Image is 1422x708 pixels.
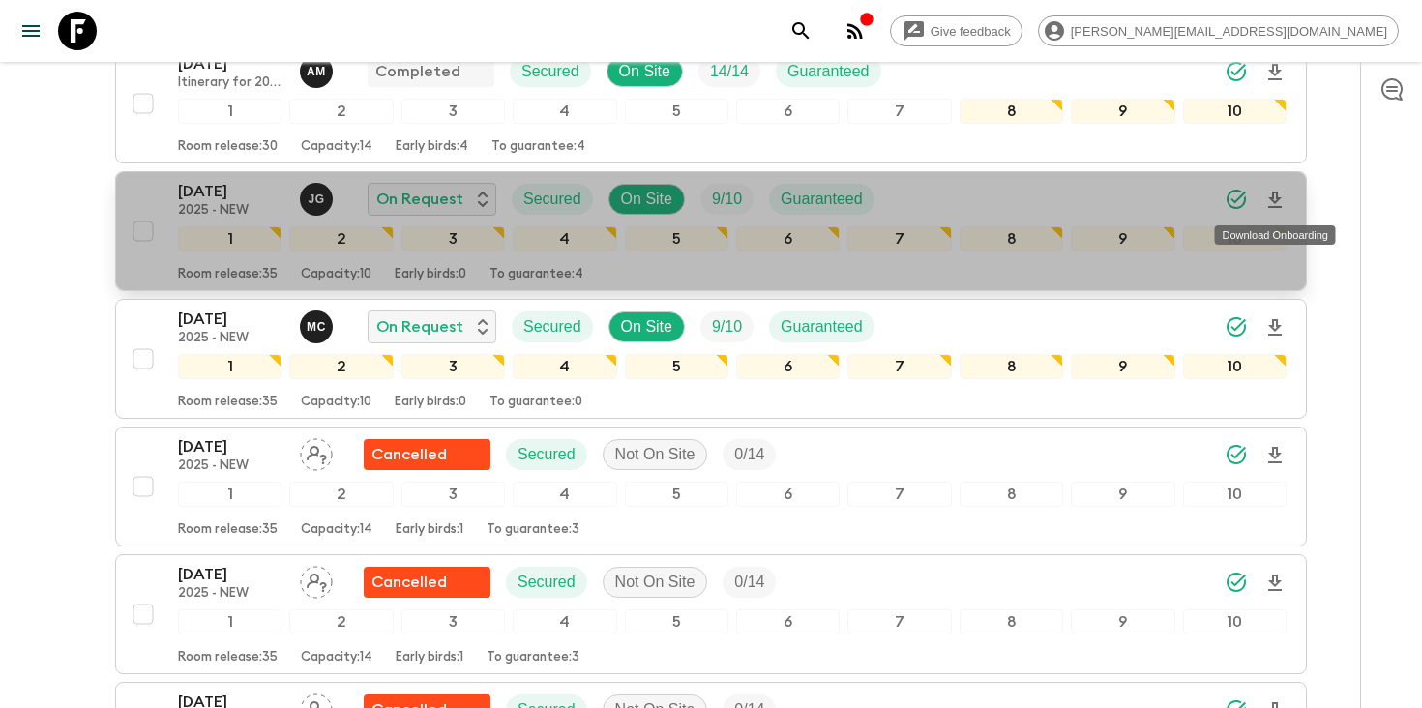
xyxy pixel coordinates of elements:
[489,395,582,410] p: To guarantee: 0
[115,171,1307,291] button: [DATE]2025 - NEWJessica GiachelloOn RequestSecuredOn SiteTrip FillGuaranteed12345678910Room relea...
[178,522,278,538] p: Room release: 35
[518,571,576,594] p: Secured
[178,203,284,219] p: 2025 - NEW
[1183,609,1287,634] div: 10
[960,482,1063,507] div: 8
[698,56,760,87] div: Trip Fill
[178,52,284,75] p: [DATE]
[178,99,281,124] div: 1
[1071,99,1174,124] div: 9
[513,354,616,379] div: 4
[487,650,579,665] p: To guarantee: 3
[371,443,447,466] p: Cancelled
[178,226,281,251] div: 1
[396,139,468,155] p: Early birds: 4
[371,571,447,594] p: Cancelled
[608,184,685,215] div: On Site
[307,319,326,335] p: M C
[115,299,1307,419] button: [DATE]2025 - NEWMariano CenzanoOn RequestSecuredOn SiteTrip FillGuaranteed12345678910Room release...
[736,226,840,251] div: 6
[178,308,284,331] p: [DATE]
[712,315,742,339] p: 9 / 10
[1263,572,1287,595] svg: Download Onboarding
[1183,482,1287,507] div: 10
[178,354,281,379] div: 1
[301,650,372,665] p: Capacity: 14
[700,311,754,342] div: Trip Fill
[890,15,1022,46] a: Give feedback
[734,443,764,466] p: 0 / 14
[1183,354,1287,379] div: 10
[847,482,951,507] div: 7
[178,586,284,602] p: 2025 - NEW
[308,192,324,207] p: J G
[1071,609,1174,634] div: 9
[289,354,393,379] div: 2
[1263,444,1287,467] svg: Download Onboarding
[619,60,670,83] p: On Site
[518,443,576,466] p: Secured
[300,189,337,204] span: Jessica Giachello
[289,482,393,507] div: 2
[300,316,337,332] span: Mariano Cenzano
[178,609,281,634] div: 1
[603,439,708,470] div: Not On Site
[1071,482,1174,507] div: 9
[1263,316,1287,339] svg: Download Onboarding
[364,439,490,470] div: Flash Pack cancellation
[513,226,616,251] div: 4
[625,99,728,124] div: 5
[782,12,820,50] button: search adventures
[289,226,393,251] div: 2
[396,522,463,538] p: Early birds: 1
[615,571,696,594] p: Not On Site
[364,567,490,598] div: Flash Pack cancellation
[301,522,372,538] p: Capacity: 14
[736,482,840,507] div: 6
[395,267,466,282] p: Early birds: 0
[396,650,463,665] p: Early birds: 1
[115,427,1307,546] button: [DATE]2025 - NEWAssign pack leaderFlash Pack cancellationSecuredNot On SiteTrip Fill12345678910Ro...
[625,609,728,634] div: 5
[375,60,460,83] p: Completed
[621,315,672,339] p: On Site
[513,482,616,507] div: 4
[178,482,281,507] div: 1
[960,354,1063,379] div: 8
[178,139,278,155] p: Room release: 30
[920,24,1022,39] span: Give feedback
[289,99,393,124] div: 2
[301,139,372,155] p: Capacity: 14
[1038,15,1399,46] div: [PERSON_NAME][EMAIL_ADDRESS][DOMAIN_NAME]
[115,554,1307,674] button: [DATE]2025 - NEWAssign pack leaderFlash Pack cancellationSecuredNot On SiteTrip Fill12345678910Ro...
[736,609,840,634] div: 6
[401,99,505,124] div: 3
[300,444,333,459] span: Assign pack leader
[1225,60,1248,83] svg: Synced Successfully
[1263,189,1287,212] svg: Download Onboarding
[289,609,393,634] div: 2
[1215,225,1336,245] div: Download Onboarding
[491,139,585,155] p: To guarantee: 4
[12,12,50,50] button: menu
[401,482,505,507] div: 3
[178,458,284,474] p: 2025 - NEW
[513,99,616,124] div: 4
[847,354,951,379] div: 7
[401,609,505,634] div: 3
[506,567,587,598] div: Secured
[300,572,333,587] span: Assign pack leader
[115,44,1307,163] button: [DATE]Itinerary for 2023 & AR1_[DATE] + AR1_[DATE] (DO NOT USE AFTER AR1_[DATE]) (old)Alejandro M...
[781,315,863,339] p: Guaranteed
[523,188,581,211] p: Secured
[178,331,284,346] p: 2025 - NEW
[1225,315,1248,339] svg: Synced Successfully
[513,609,616,634] div: 4
[621,188,672,211] p: On Site
[1225,443,1248,466] svg: Synced Successfully
[712,188,742,211] p: 9 / 10
[736,99,840,124] div: 6
[960,99,1063,124] div: 8
[1183,99,1287,124] div: 10
[734,571,764,594] p: 0 / 14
